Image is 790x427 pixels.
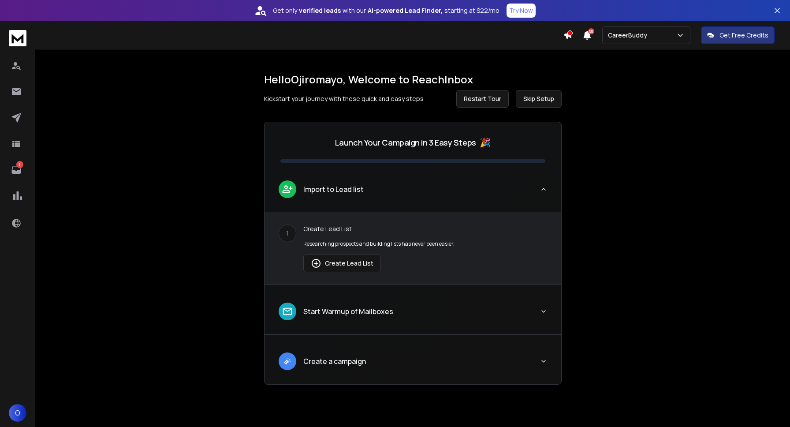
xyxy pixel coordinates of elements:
img: lead [282,184,293,195]
h1: Hello Ojiromayo , Welcome to ReachInbox [264,72,562,86]
button: O [9,404,26,422]
button: leadCreate a campaign [265,345,561,384]
img: lead [311,258,321,269]
strong: verified leads [299,6,341,15]
button: Try Now [507,4,536,18]
a: 1 [7,161,25,179]
p: Kickstart your journey with these quick and easy steps [264,94,424,103]
strong: AI-powered Lead Finder, [368,6,443,15]
p: CareerBuddy [608,31,651,40]
p: Get Free Credits [719,31,768,40]
button: Restart Tour [456,90,509,108]
img: lead [282,356,293,367]
div: leadImport to Lead list [265,212,561,285]
button: Skip Setup [516,90,562,108]
p: Start Warmup of Mailboxes [303,306,393,317]
p: Create a campaign [303,356,366,367]
span: 🎉 [480,136,491,149]
p: Launch Your Campaign in 3 Easy Steps [335,136,476,149]
p: Create Lead List [303,225,547,233]
p: 1 [16,161,23,168]
img: lead [282,306,293,317]
p: Try Now [509,6,533,15]
button: leadStart Warmup of Mailboxes [265,296,561,334]
img: logo [9,30,26,46]
span: Skip Setup [523,94,554,103]
p: Researching prospects and building lists has never been easier. [303,240,547,247]
div: 1 [279,225,296,242]
p: Get only with our starting at $22/mo [273,6,499,15]
button: Get Free Credits [701,26,775,44]
button: leadImport to Lead list [265,173,561,212]
span: 50 [588,28,594,34]
button: Create Lead List [303,255,381,272]
p: Import to Lead list [303,184,364,195]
